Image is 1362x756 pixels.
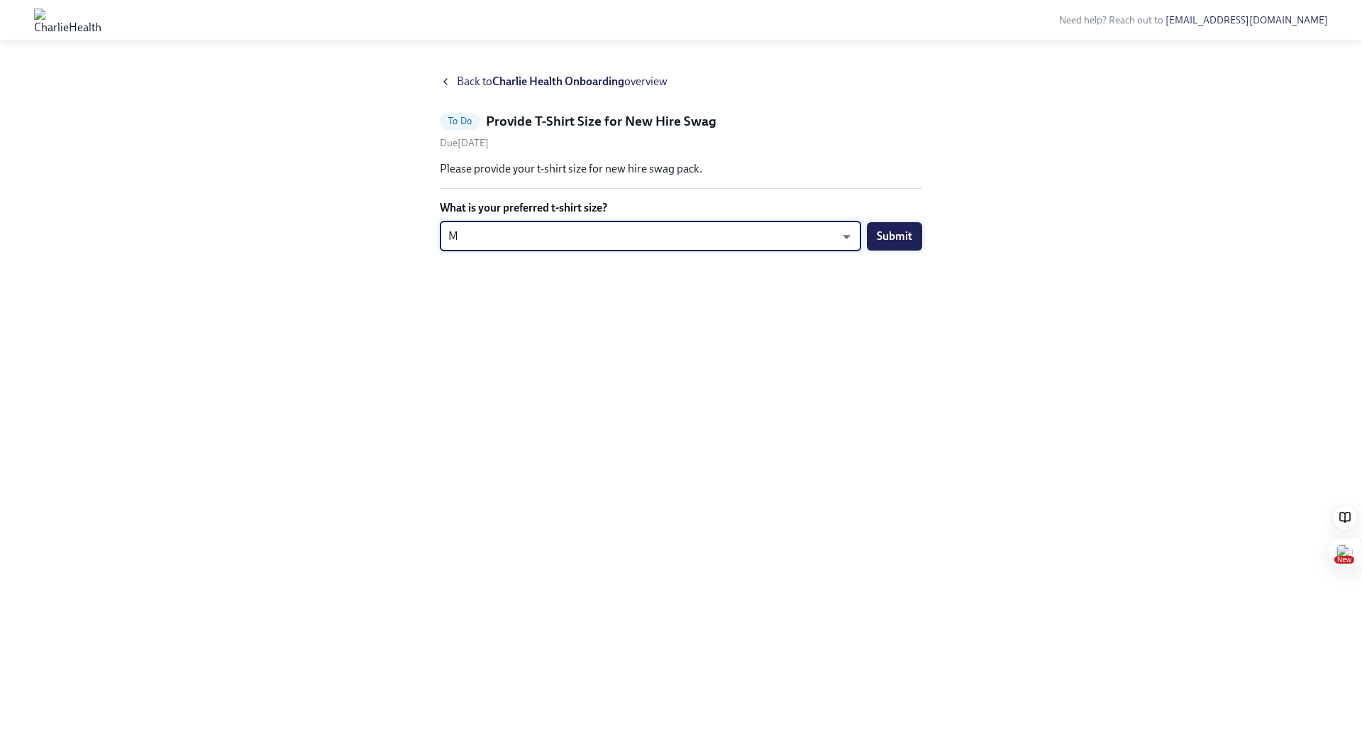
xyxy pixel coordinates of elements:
[440,200,922,216] label: What is your preferred t-shirt size?
[492,75,624,88] strong: Charlie Health Onboarding
[440,161,922,177] p: Please provide your t-shirt size for new hire swag pack.
[1166,14,1328,26] a: [EMAIL_ADDRESS][DOMAIN_NAME]
[440,74,922,89] a: Back toCharlie Health Onboardingoverview
[877,229,912,243] span: Submit
[1059,14,1328,26] span: Need help? Reach out to
[867,222,922,251] button: Submit
[440,137,489,149] span: Saturday, August 16th 2025, 10:00 am
[457,74,668,89] span: Back to overview
[440,221,861,251] div: M
[440,116,480,126] span: To Do
[486,112,716,131] h5: Provide T-Shirt Size for New Hire Swag
[34,9,101,31] img: CharlieHealth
